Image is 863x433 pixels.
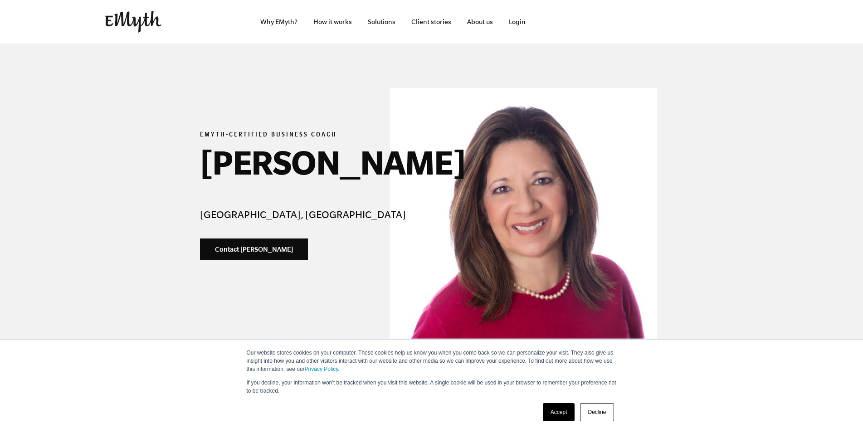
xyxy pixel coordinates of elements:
[580,403,614,421] a: Decline
[390,88,658,365] img: Vicky Gavrias
[200,131,419,140] h6: EMyth-Certified Business Coach
[105,11,161,33] img: EMyth
[663,12,758,32] iframe: Embedded CTA
[247,349,617,373] p: Our website stores cookies on your computer. These cookies help us know you when you come back so...
[563,12,658,32] iframe: Embedded CTA
[200,142,419,182] h1: [PERSON_NAME]
[247,379,617,395] p: If you decline, your information won’t be tracked when you visit this website. A single cookie wi...
[543,403,575,421] a: Accept
[305,366,338,372] a: Privacy Policy
[200,206,419,223] h4: [GEOGRAPHIC_DATA], [GEOGRAPHIC_DATA]
[200,238,308,260] a: Contact [PERSON_NAME]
